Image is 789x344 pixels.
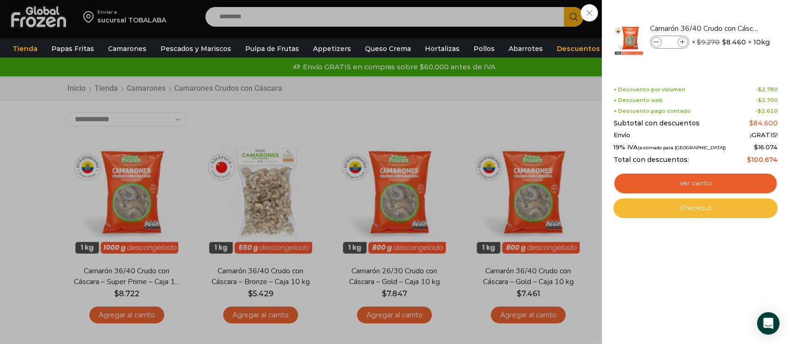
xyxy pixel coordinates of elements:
[758,108,761,114] span: $
[650,23,761,34] a: Camarón 36/40 Crudo con Cáscara - Super Prime - Caja 10 kg
[614,144,726,151] span: 19% IVA
[614,97,663,103] span: + Descuento web
[750,132,778,139] span: ¡GRATIS!
[360,40,416,58] a: Queso Crema
[614,119,700,127] span: Subtotal con descuentos
[758,86,778,93] bdi: 2.780
[754,143,778,151] span: 16.074
[758,86,762,93] span: $
[757,312,780,335] div: Open Intercom Messenger
[663,37,677,47] input: Product quantity
[754,143,758,151] span: $
[103,40,151,58] a: Camarones
[722,37,746,47] bdi: 8.460
[614,108,691,114] span: + Descuento pago contado
[614,198,778,218] a: Checkout
[638,145,726,150] small: (estimado para [GEOGRAPHIC_DATA])
[241,40,304,58] a: Pulpa de Frutas
[614,132,630,139] span: Envío
[614,156,689,164] span: Total con descuentos:
[755,108,778,114] span: -
[747,155,751,164] span: $
[504,40,548,58] a: Abarrotes
[758,97,762,103] span: $
[749,119,753,127] span: $
[420,40,464,58] a: Hortalizas
[722,37,726,47] span: $
[156,40,236,58] a: Pescados y Mariscos
[756,97,778,103] span: -
[8,40,42,58] a: Tienda
[749,119,778,127] bdi: 84.600
[469,40,499,58] a: Pollos
[692,36,770,49] span: × × 10kg
[747,155,778,164] bdi: 100.674
[552,40,605,58] a: Descuentos
[756,87,778,93] span: -
[697,38,720,46] bdi: 9.270
[614,173,778,194] a: Ver carrito
[758,108,778,114] bdi: 2.620
[47,40,99,58] a: Papas Fritas
[614,87,685,93] span: + Descuento por volumen
[308,40,356,58] a: Appetizers
[758,97,778,103] bdi: 2.700
[697,38,701,46] span: $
